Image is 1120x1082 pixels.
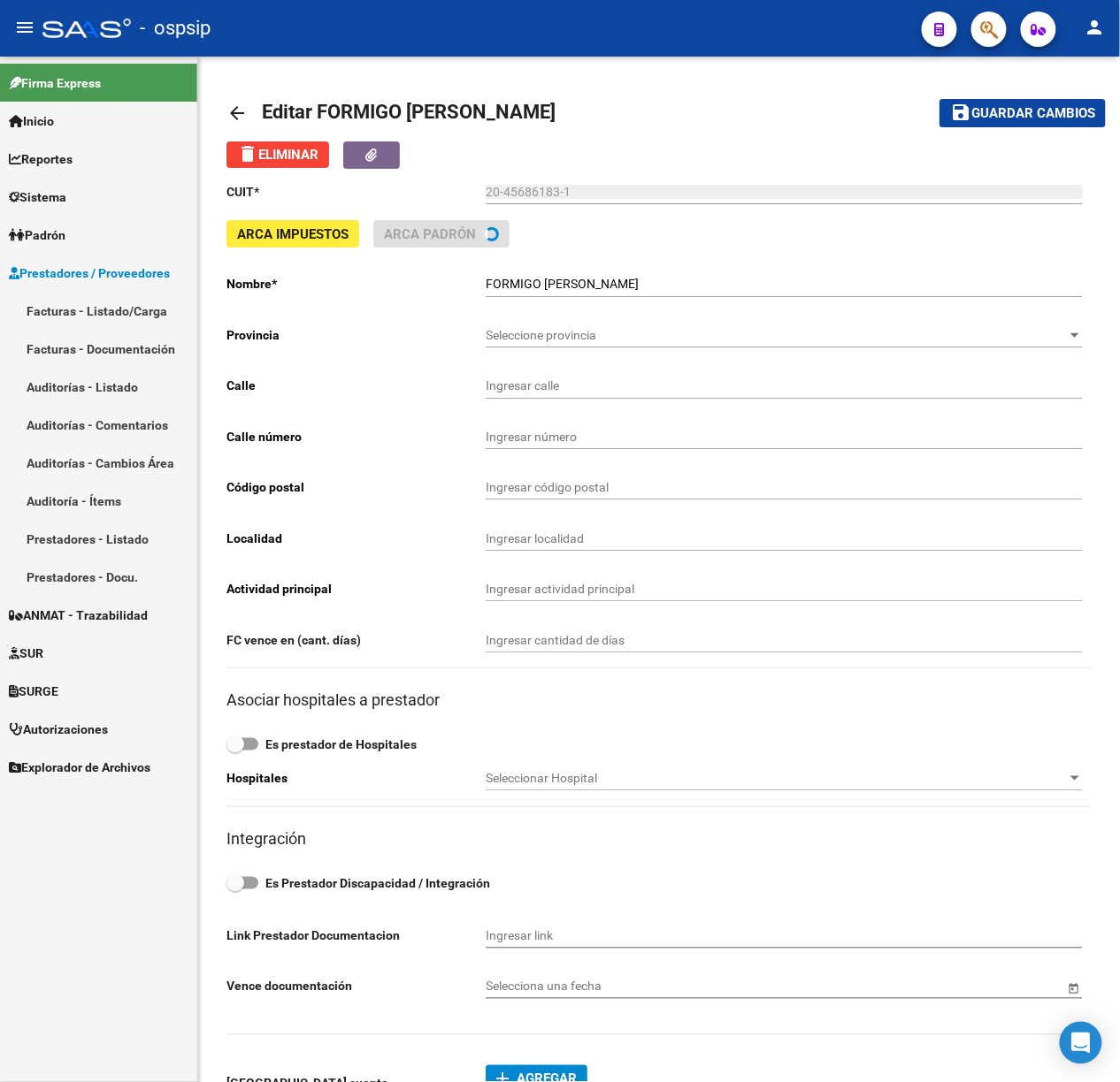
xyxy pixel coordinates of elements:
p: Código postal [226,477,486,497]
span: Reportes [9,149,73,169]
p: Nombre [226,274,486,293]
span: SURGE [9,682,58,701]
span: Inicio [9,111,54,131]
p: Actividad principal [226,579,486,598]
span: ANMAT - Trazabilidad [9,606,148,625]
p: CUIT [226,182,486,202]
mat-icon: arrow_back [226,103,248,124]
mat-icon: save [950,102,971,123]
span: Seleccionar Hospital [486,771,1067,786]
span: Padrón [9,225,65,245]
p: Calle número [226,427,486,446]
button: Open calendar [1064,979,1083,997]
span: Sistema [9,187,66,207]
mat-icon: menu [14,17,35,38]
mat-icon: person [1085,17,1106,38]
p: Vence documentación [226,977,486,996]
p: FC vence en (cant. días) [226,630,486,650]
strong: Es prestador de Hospitales [265,737,417,751]
p: Hospitales [226,768,486,788]
p: Localidad [226,529,486,548]
button: ARCA Impuestos [226,220,359,248]
span: Guardar cambios [971,106,1095,122]
span: Eliminar [237,147,318,163]
p: Calle [226,376,486,395]
span: SUR [9,644,43,663]
h3: Integración [226,827,1092,851]
span: - ospsip [140,9,211,48]
button: ARCA Padrón [373,220,510,248]
p: Provincia [226,325,486,345]
button: Eliminar [226,141,329,168]
span: ARCA Padrón [384,226,476,242]
span: Prestadores / Proveedores [9,263,170,283]
button: Guardar cambios [940,99,1106,126]
mat-icon: delete [237,143,258,164]
span: Seleccione provincia [486,328,1067,343]
span: Explorador de Archivos [9,758,150,777]
span: Firma Express [9,73,101,93]
p: Link Prestador Documentacion [226,926,486,946]
span: Editar FORMIGO [PERSON_NAME] [262,101,556,123]
div: Open Intercom Messenger [1060,1022,1102,1064]
strong: Es Prestador Discapacidad / Integración [265,876,490,890]
h3: Asociar hospitales a prestador [226,688,1092,712]
span: Autorizaciones [9,720,108,739]
span: ARCA Impuestos [237,226,349,242]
